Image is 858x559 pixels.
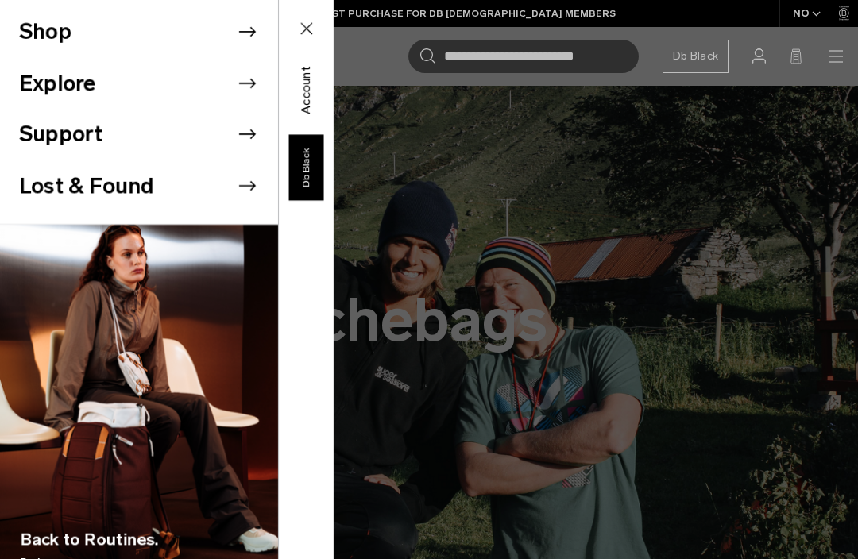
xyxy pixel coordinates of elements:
[20,526,159,552] span: Back to Routines.
[288,134,323,200] a: Db Black
[19,118,102,151] button: Support
[297,66,316,114] span: Account
[290,80,323,99] a: Account
[19,16,71,48] button: Shop
[19,67,95,100] button: Explore
[19,170,154,202] button: Lost & Found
